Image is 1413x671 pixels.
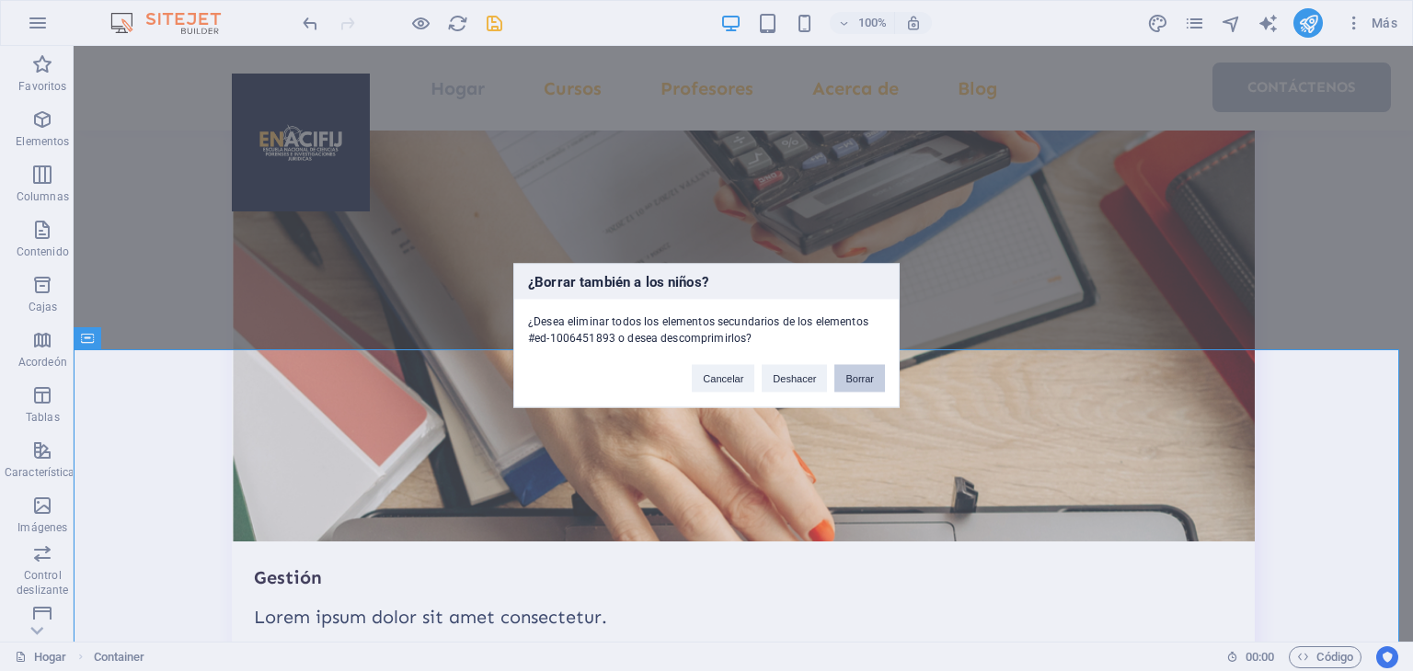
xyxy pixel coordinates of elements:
[703,373,743,384] font: Cancelar
[528,274,708,290] font: ¿Borrar también a los niños?
[762,365,827,392] button: Deshacer
[692,365,754,392] button: Cancelar
[834,365,885,392] button: Borrar
[845,373,874,384] font: Borrar
[528,315,868,345] font: ¿Desea eliminar todos los elementos secundarios de los elementos #ed-1006451893 o desea descompri...
[773,373,816,384] font: Deshacer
